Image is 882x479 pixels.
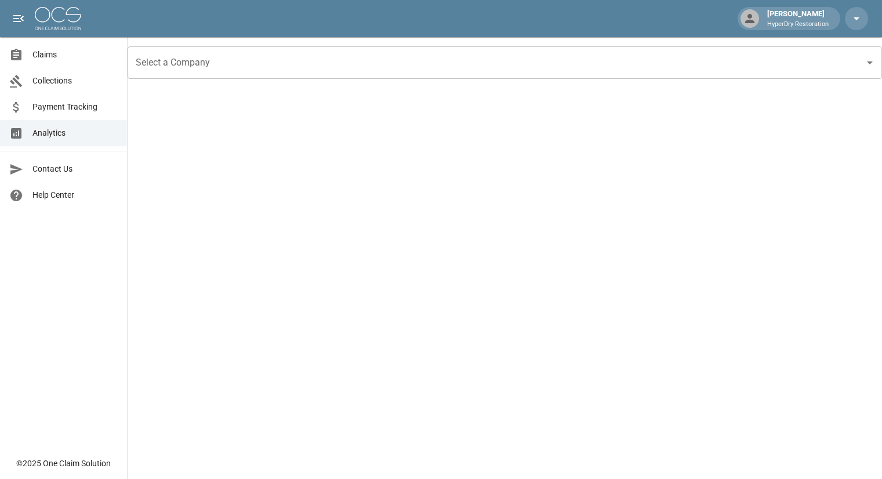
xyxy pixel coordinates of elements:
img: ocs-logo-white-transparent.png [35,7,81,30]
span: Collections [32,75,118,87]
button: Open [862,55,878,71]
span: Claims [32,49,118,61]
span: Payment Tracking [32,101,118,113]
span: Contact Us [32,163,118,175]
span: Analytics [32,127,118,139]
div: © 2025 One Claim Solution [16,458,111,469]
p: HyperDry Restoration [767,20,829,30]
div: [PERSON_NAME] [763,8,833,29]
span: Help Center [32,189,118,201]
button: open drawer [7,7,30,30]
